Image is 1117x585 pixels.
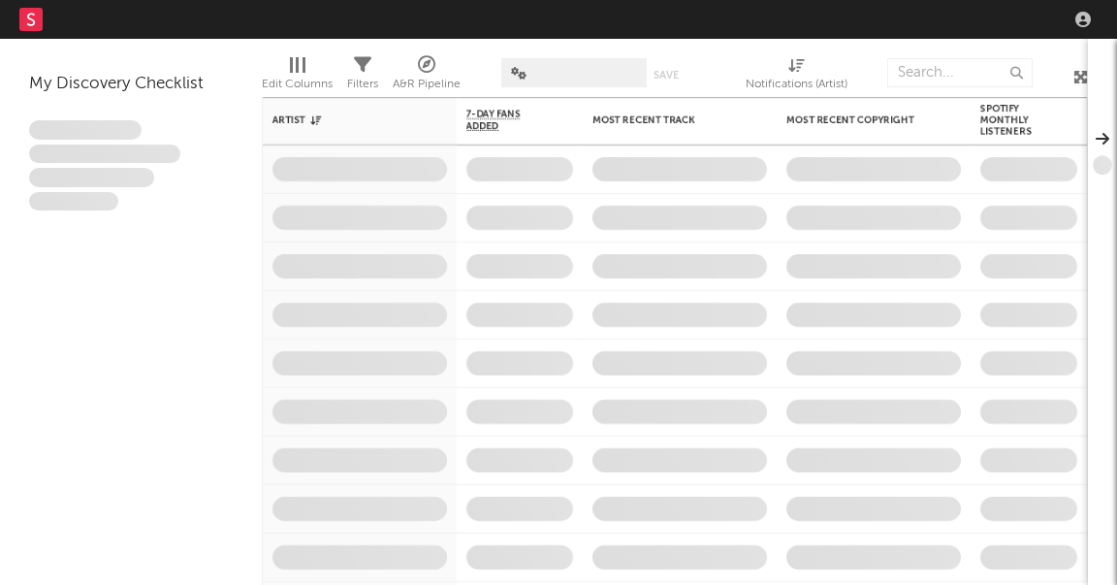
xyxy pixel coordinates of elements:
button: Save [654,70,679,81]
span: 7-Day Fans Added [466,109,544,132]
div: Filters [347,73,378,96]
input: Search... [887,58,1033,87]
div: My Discovery Checklist [29,73,233,96]
span: Aliquam viverra [29,192,118,211]
div: Notifications (Artist) [746,49,847,105]
div: Artist [272,114,418,126]
button: Filter by Most Recent Track [748,111,767,130]
div: Edit Columns [262,73,333,96]
span: Integer aliquet in purus et [29,145,180,164]
div: Spotify Monthly Listeners [980,103,1048,138]
div: Notifications (Artist) [746,73,847,96]
button: Filter by Spotify Monthly Listeners [1058,111,1077,130]
div: Most Recent Copyright [786,114,932,126]
button: Filter by Most Recent Copyright [941,111,961,130]
span: Praesent ac interdum [29,168,154,187]
div: A&R Pipeline [393,49,461,105]
div: Filters [347,49,378,105]
div: Edit Columns [262,49,333,105]
div: A&R Pipeline [393,73,461,96]
span: Lorem ipsum dolor [29,120,142,140]
button: Filter by Artist [428,111,447,130]
button: Filter by 7-Day Fans Added [554,111,573,130]
div: Most Recent Track [592,114,738,126]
